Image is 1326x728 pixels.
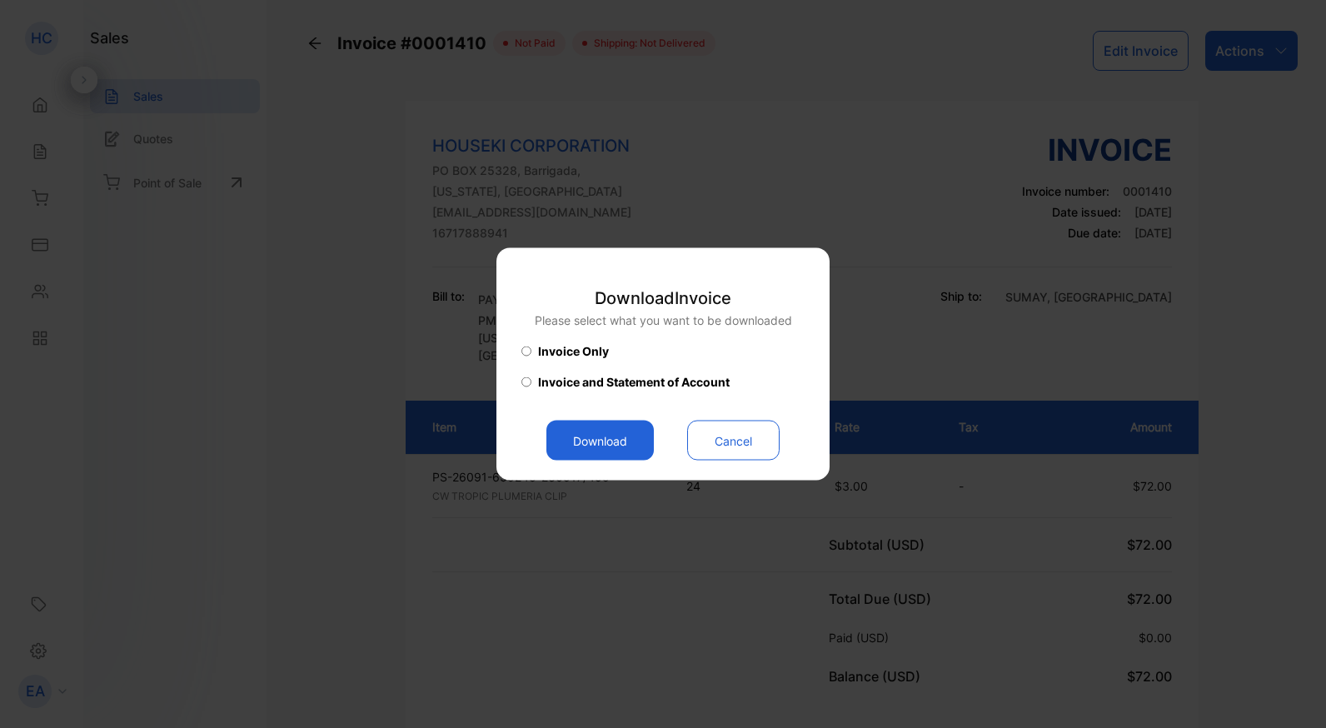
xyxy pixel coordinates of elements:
button: Cancel [687,421,780,461]
span: Invoice Only [538,342,609,360]
p: Please select what you want to be downloaded [535,312,792,329]
span: Invoice and Statement of Account [538,373,730,391]
button: Open LiveChat chat widget [13,7,63,57]
button: Download [546,421,654,461]
p: Download Invoice [535,286,792,311]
